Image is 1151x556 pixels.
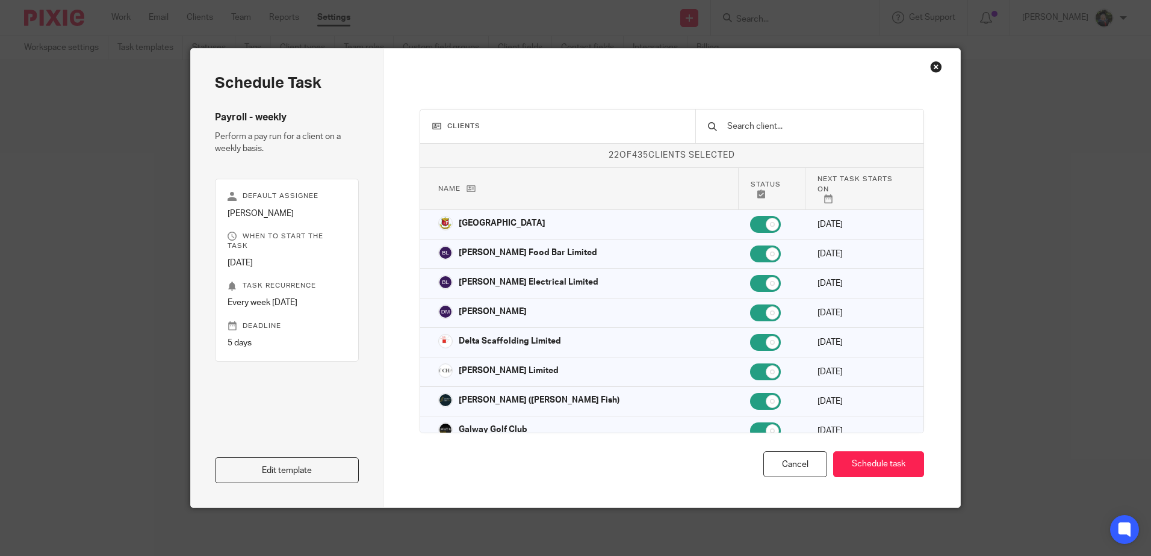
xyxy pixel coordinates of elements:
[228,232,346,251] p: When to start the task
[215,111,359,124] h4: Payroll - weekly
[438,393,453,407] img: Logo.jpg
[930,61,942,73] div: Close this dialog window
[459,424,527,436] p: Galway Golf Club
[438,184,726,194] p: Name
[228,337,346,349] p: 5 days
[833,451,924,477] button: Schedule task
[438,334,453,348] img: Logo.png
[817,425,905,437] p: [DATE]
[726,120,911,133] input: Search client...
[438,422,453,437] img: Logo.png
[228,208,346,220] p: [PERSON_NAME]
[228,257,346,269] p: [DATE]
[459,247,597,259] p: [PERSON_NAME] Food Bar Limited
[438,246,453,260] img: svg%3E
[228,321,346,331] p: Deadline
[215,131,359,155] p: Perform a pay run for a client on a weekly basis.
[438,275,453,289] img: svg%3E
[817,248,905,260] p: [DATE]
[459,394,619,406] p: [PERSON_NAME] ([PERSON_NAME] Fish)
[459,217,545,229] p: [GEOGRAPHIC_DATA]
[459,276,598,288] p: [PERSON_NAME] Electrical Limited
[632,151,648,159] span: 435
[459,335,561,347] p: Delta Scaffolding Limited
[459,306,527,318] p: [PERSON_NAME]
[817,366,905,378] p: [DATE]
[228,281,346,291] p: Task recurrence
[228,297,346,309] p: Every week [DATE]
[215,73,359,93] h2: Schedule task
[817,218,905,230] p: [DATE]
[438,304,453,319] img: svg%3E
[420,149,924,161] p: of clients selected
[215,457,359,483] a: Edit template
[751,179,793,199] p: Status
[817,174,905,203] p: Next task starts on
[432,122,684,131] h3: Clients
[438,363,453,378] img: Logo.png
[459,365,559,377] p: [PERSON_NAME] Limited
[763,451,827,477] div: Cancel
[438,216,453,230] img: logo.png
[817,395,905,407] p: [DATE]
[817,307,905,319] p: [DATE]
[228,191,346,201] p: Default assignee
[817,277,905,289] p: [DATE]
[609,151,619,159] span: 22
[817,336,905,348] p: [DATE]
